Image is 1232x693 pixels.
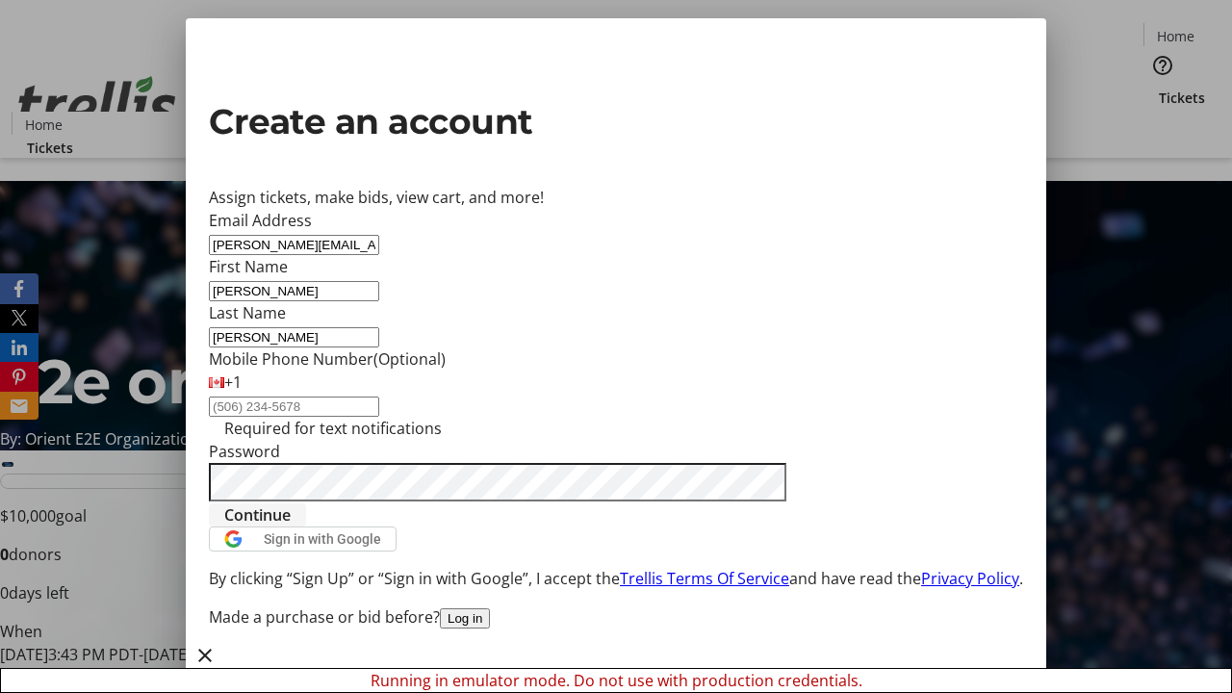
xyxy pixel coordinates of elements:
[209,210,312,231] label: Email Address
[209,567,1023,590] p: By clicking “Sign Up” or “Sign in with Google”, I accept the and have read the .
[209,95,1023,147] h2: Create an account
[209,503,306,526] button: Continue
[224,417,442,440] tr-hint: Required for text notifications
[620,568,789,589] a: Trellis Terms Of Service
[186,636,224,675] button: Close
[440,608,490,629] button: Log in
[209,235,379,255] input: Email Address
[209,397,379,417] input: (506) 234-5678
[209,526,397,552] button: Sign in with Google
[209,281,379,301] input: First Name
[209,605,1023,629] div: Made a purchase or bid before?
[209,327,379,347] input: Last Name
[209,302,286,323] label: Last Name
[264,531,381,547] span: Sign in with Google
[209,186,1023,209] div: Assign tickets, make bids, view cart, and more!
[224,503,291,526] span: Continue
[209,441,280,462] label: Password
[209,348,446,370] label: Mobile Phone Number (Optional)
[921,568,1019,589] a: Privacy Policy
[209,256,288,277] label: First Name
